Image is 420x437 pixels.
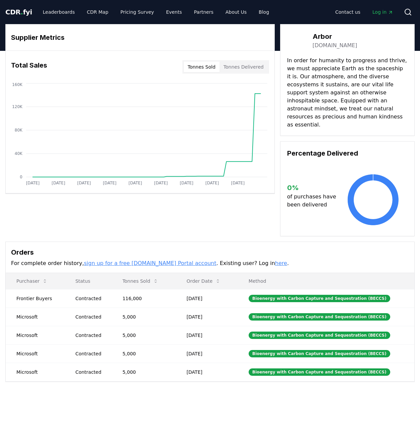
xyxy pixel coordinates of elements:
a: sign up for a free [DOMAIN_NAME] Portal account [84,260,217,266]
span: CDR fyi [5,8,32,16]
td: [DATE] [176,363,238,381]
p: For complete order history, . Existing user? Log in . [11,259,409,267]
h3: Orders [11,247,409,257]
tspan: [DATE] [26,181,40,185]
a: CDR.fyi [5,7,32,17]
div: Bioenergy with Carbon Capture and Sequestration (BECCS) [249,368,390,376]
div: Contracted [75,332,106,339]
a: About Us [220,6,252,18]
td: 5,000 [112,326,176,344]
span: . [21,8,23,16]
tspan: [DATE] [103,181,116,185]
a: [DOMAIN_NAME] [313,41,357,50]
button: Purchaser [11,274,53,288]
tspan: [DATE] [77,181,91,185]
nav: Main [330,6,399,18]
tspan: [DATE] [180,181,193,185]
div: Contracted [75,369,106,375]
a: Partners [189,6,219,18]
div: Contracted [75,314,106,320]
tspan: 160K [12,82,23,87]
img: Arbor-logo [287,31,306,50]
td: Microsoft [6,326,65,344]
div: Contracted [75,350,106,357]
td: [DATE] [176,289,238,308]
tspan: [DATE] [205,181,219,185]
td: [DATE] [176,308,238,326]
td: [DATE] [176,344,238,363]
div: Bioenergy with Carbon Capture and Sequestration (BECCS) [249,295,390,302]
h3: Supplier Metrics [11,32,269,42]
tspan: 80K [15,128,23,133]
div: Bioenergy with Carbon Capture and Sequestration (BECCS) [249,332,390,339]
button: Tonnes Sold [117,274,164,288]
button: Tonnes Delivered [220,62,268,72]
td: 5,000 [112,344,176,363]
tspan: [DATE] [129,181,142,185]
p: Method [243,278,409,284]
a: Log in [367,6,399,18]
a: Contact us [330,6,366,18]
button: Order Date [181,274,226,288]
p: of purchases have been delivered [287,193,339,209]
tspan: [DATE] [154,181,168,185]
td: 5,000 [112,363,176,381]
td: Frontier Buyers [6,289,65,308]
h3: Percentage Delivered [287,148,408,158]
div: Bioenergy with Carbon Capture and Sequestration (BECCS) [249,350,390,357]
button: Tonnes Sold [184,62,220,72]
a: here [275,260,287,266]
tspan: [DATE] [52,181,65,185]
div: Contracted [75,295,106,302]
a: Leaderboards [37,6,80,18]
td: 116,000 [112,289,176,308]
span: Log in [372,9,393,15]
tspan: 0 [20,175,22,179]
h3: Arbor [313,31,357,41]
tspan: 40K [15,151,23,156]
a: Pricing Survey [115,6,159,18]
h3: Total Sales [11,60,47,74]
tspan: 120K [12,104,23,109]
td: 5,000 [112,308,176,326]
a: CDR Map [82,6,114,18]
a: Blog [253,6,274,18]
td: Microsoft [6,344,65,363]
p: Status [70,278,106,284]
tspan: [DATE] [231,181,245,185]
p: In order for humanity to progress and thrive, we must appreciate Earth as the spaceship it is. Ou... [287,57,408,129]
td: Microsoft [6,363,65,381]
a: Events [161,6,187,18]
td: [DATE] [176,326,238,344]
nav: Main [37,6,274,18]
h3: 0 % [287,183,339,193]
div: Bioenergy with Carbon Capture and Sequestration (BECCS) [249,313,390,321]
td: Microsoft [6,308,65,326]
